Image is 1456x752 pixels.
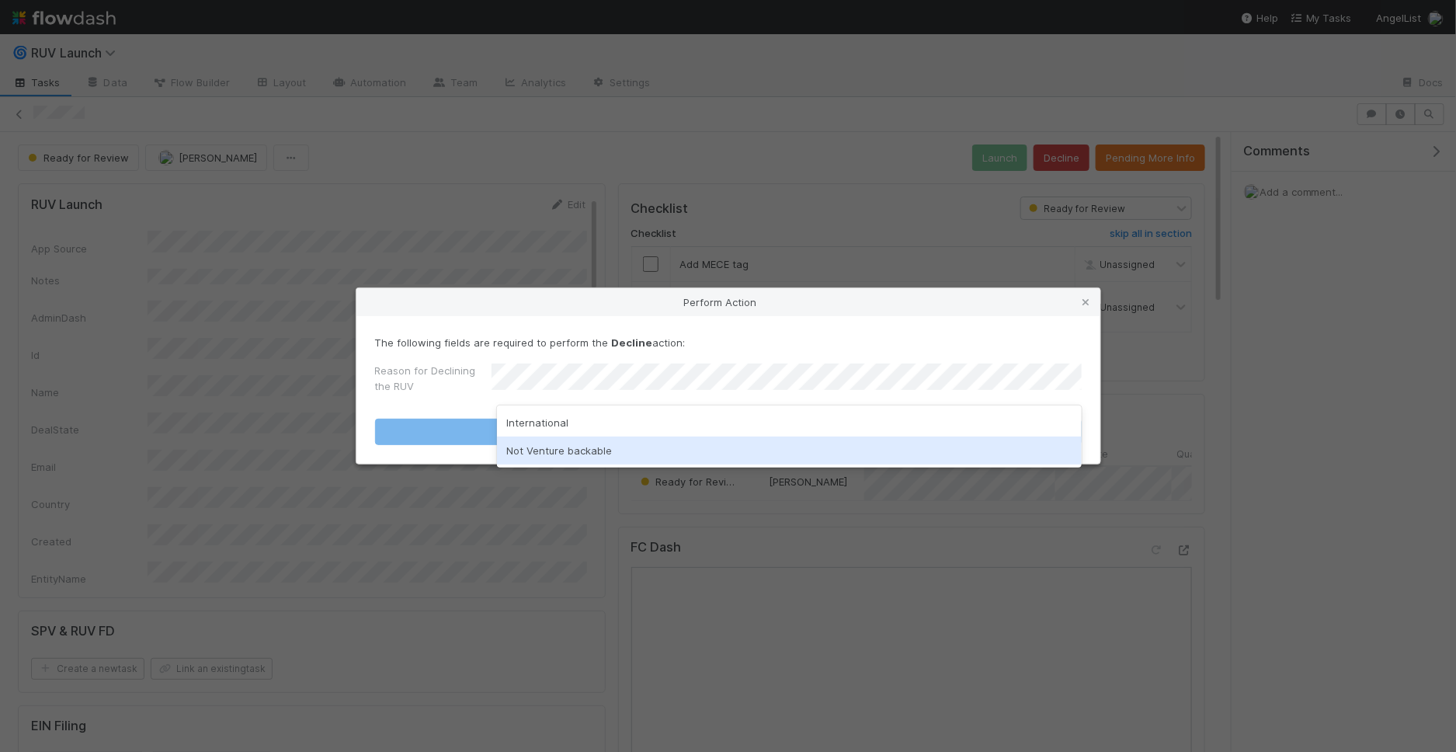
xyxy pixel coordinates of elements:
[375,335,1082,350] p: The following fields are required to perform the action:
[356,288,1100,316] div: Perform Action
[375,419,1082,445] button: Decline
[612,336,653,349] strong: Decline
[497,409,1082,437] div: International
[375,363,492,394] label: Reason for Declining the RUV
[497,437,1082,465] div: Not Venture backable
